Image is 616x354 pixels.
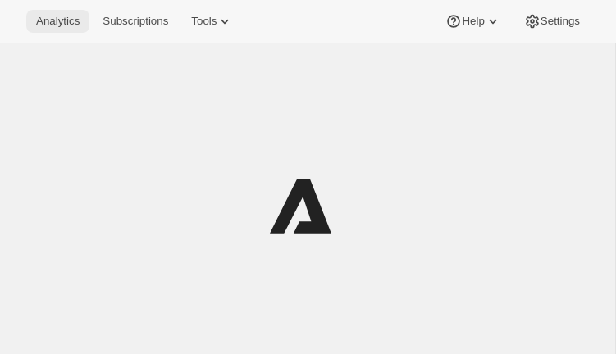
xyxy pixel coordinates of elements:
span: Tools [191,15,217,28]
span: Analytics [36,15,80,28]
span: Help [462,15,484,28]
button: Subscriptions [93,10,178,33]
button: Tools [181,10,243,33]
button: Settings [514,10,590,33]
span: Settings [541,15,580,28]
span: Subscriptions [103,15,168,28]
button: Analytics [26,10,89,33]
button: Help [436,10,510,33]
